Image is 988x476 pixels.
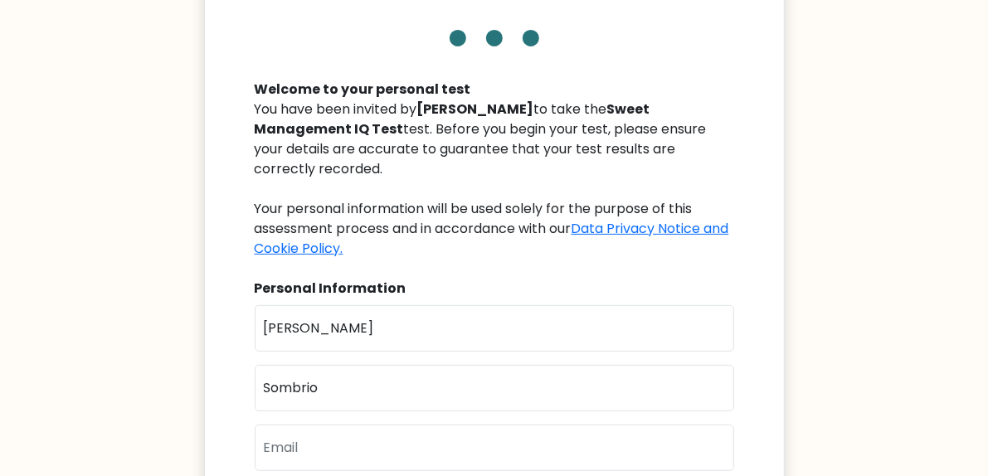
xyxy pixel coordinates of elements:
input: Email [255,425,734,471]
div: You have been invited by to take the test. Before you begin your test, please ensure your details... [255,100,734,259]
a: Data Privacy Notice and Cookie Policy. [255,219,729,258]
input: Last name [255,365,734,411]
input: First name [255,305,734,352]
div: Welcome to your personal test [255,80,734,100]
b: [PERSON_NAME] [417,100,534,119]
div: Personal Information [255,279,734,299]
b: Sweet Management IQ Test [255,100,650,138]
